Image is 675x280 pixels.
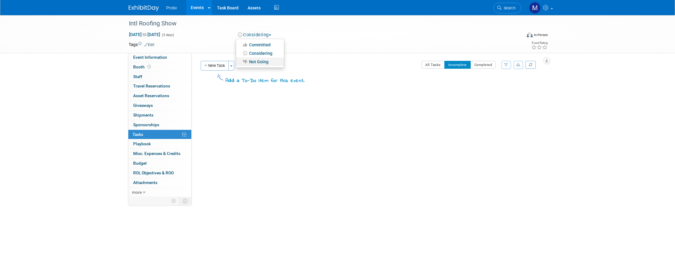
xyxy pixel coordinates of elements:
a: Travel Reservations [128,81,191,91]
a: ROI, Objectives & ROO [128,168,191,178]
span: Protiv [166,5,177,10]
a: Considering [236,49,284,58]
div: Event Rating [531,41,548,44]
span: Tasks [133,132,143,137]
span: Asset Reservations [133,93,169,98]
img: Michael Fortinberry [529,2,541,14]
a: Misc. Expenses & Credits [128,149,191,158]
div: Event Format [486,31,548,41]
span: Event Information [133,55,167,60]
a: Playbook [128,139,191,149]
span: Staff [133,74,142,79]
span: Budget [133,161,147,166]
button: Completed [470,61,496,69]
span: (3 days) [161,33,174,37]
div: Intl Roofing Show [127,18,512,29]
span: Booth not reserved yet [146,64,152,69]
a: Budget [128,159,191,168]
span: Misc. Expenses & Credits [133,151,180,156]
a: Event Information [128,53,191,62]
span: Shipments [133,113,153,117]
td: Tags [129,41,154,48]
div: Add a To-Do item for this event. [226,77,305,85]
span: more [132,190,142,195]
a: Refresh [525,61,536,69]
button: Considering [236,32,274,38]
a: Sponsorships [128,120,191,130]
span: Search [502,6,515,10]
td: Personalize Event Tab Strip [169,197,179,205]
td: Toggle Event Tabs [179,197,192,205]
a: Giveaways [128,101,191,110]
span: Giveaways [133,103,153,108]
span: [DATE] [DATE] [129,32,160,37]
span: Attachments [133,180,157,185]
img: ExhibitDay [129,5,159,11]
a: Search [493,3,521,13]
a: Asset Reservations [128,91,191,100]
a: Shipments [128,110,191,120]
a: Not Going [236,58,284,66]
button: All Tasks [421,61,445,69]
span: Travel Reservations [133,84,170,88]
span: Booth [133,64,152,69]
span: to [142,32,147,37]
a: Booth [128,62,191,72]
img: Format-Inperson.png [527,32,533,37]
button: Incomplete [444,61,471,69]
button: New Task [201,61,229,71]
a: Tasks [128,130,191,139]
a: Committed [236,41,284,49]
a: more [128,188,191,197]
span: Playbook [133,141,151,146]
a: Attachments [128,178,191,187]
a: Edit [144,43,154,47]
div: In-Person [534,33,548,37]
span: Sponsorships [133,122,159,127]
a: Staff [128,72,191,81]
span: ROI, Objectives & ROO [133,170,174,175]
